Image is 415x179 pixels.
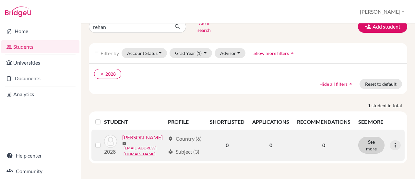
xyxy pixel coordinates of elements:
button: Account Status [122,48,167,58]
th: SHORTLISTED [206,114,248,130]
a: [EMAIL_ADDRESS][DOMAIN_NAME] [124,145,165,157]
button: Clear search [186,18,222,35]
span: Show more filters [254,50,289,56]
th: STUDENT [104,114,164,130]
span: location_on [168,136,173,141]
span: mail [122,142,126,146]
span: (1) [196,50,202,56]
p: 2028 [104,148,117,156]
button: Advisor [215,48,245,58]
a: Documents [1,72,79,85]
span: Filter by [101,50,119,56]
button: Reset to default [360,79,402,89]
a: Students [1,40,79,53]
button: clear2028 [94,69,121,79]
button: Add student [358,20,407,33]
i: clear [100,72,104,76]
td: 0 [248,130,293,161]
button: [PERSON_NAME] [357,6,407,18]
th: SEE MORE [354,114,405,130]
div: Subject (3) [168,148,199,156]
th: PROFILE [164,114,206,130]
i: arrow_drop_up [289,50,295,56]
a: Help center [1,149,79,162]
strong: 1 [368,102,372,109]
i: arrow_drop_up [348,81,354,87]
button: Grad Year(1) [170,48,212,58]
td: 0 [206,130,248,161]
a: [PERSON_NAME] [122,134,163,141]
p: 0 [297,141,350,149]
a: Universities [1,56,79,69]
span: student in total [372,102,407,109]
button: Hide all filtersarrow_drop_up [314,79,360,89]
i: filter_list [94,50,99,56]
input: Find student by name... [89,20,169,33]
th: APPLICATIONS [248,114,293,130]
img: Bridge-U [5,6,31,17]
th: RECOMMENDATIONS [293,114,354,130]
span: Hide all filters [319,81,348,87]
div: Country (6) [168,135,202,143]
img: Mahajan, Rehan [104,135,117,148]
button: Show more filtersarrow_drop_up [248,48,301,58]
a: Home [1,25,79,38]
button: See more [358,137,385,154]
span: local_library [168,149,173,154]
a: Analytics [1,88,79,101]
a: Community [1,165,79,178]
